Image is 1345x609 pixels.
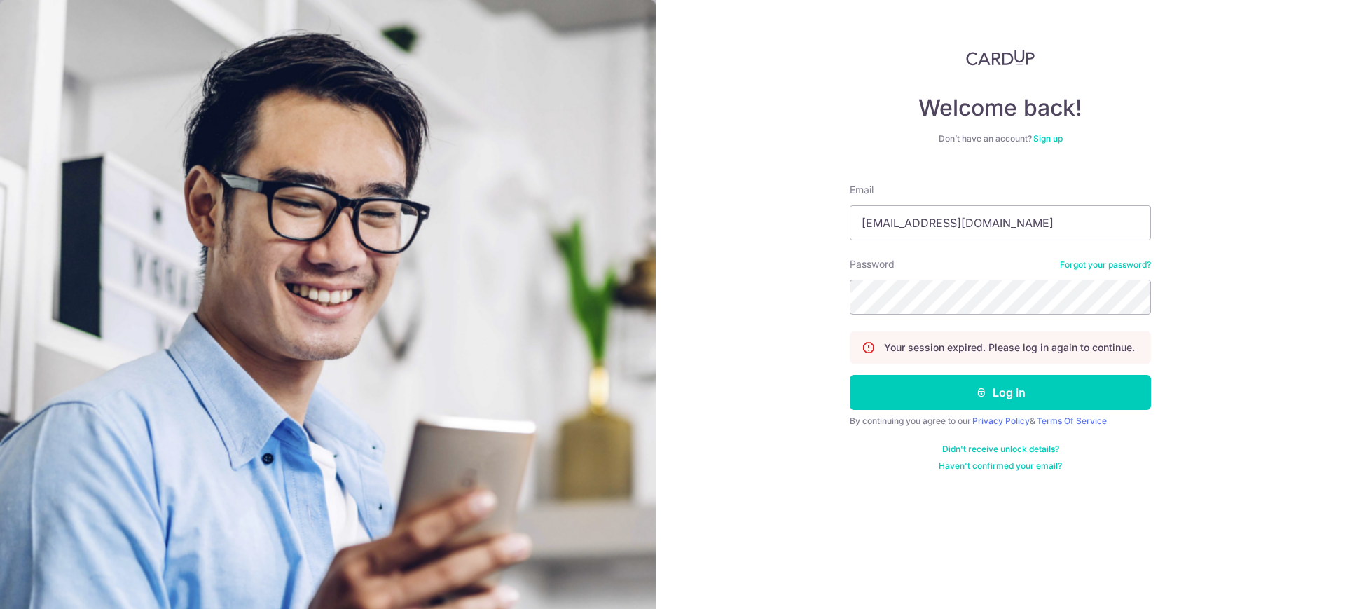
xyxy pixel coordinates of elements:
[884,341,1135,355] p: Your session expired. Please log in again to continue.
[939,460,1062,472] a: Haven't confirmed your email?
[850,375,1151,410] button: Log in
[942,444,1059,455] a: Didn't receive unlock details?
[966,49,1035,66] img: CardUp Logo
[850,183,874,197] label: Email
[1060,259,1151,271] a: Forgot your password?
[972,416,1030,426] a: Privacy Policy
[850,94,1151,122] h4: Welcome back!
[1033,133,1063,144] a: Sign up
[850,205,1151,240] input: Enter your Email
[850,257,895,271] label: Password
[1037,416,1107,426] a: Terms Of Service
[850,416,1151,427] div: By continuing you agree to our &
[850,133,1151,144] div: Don’t have an account?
